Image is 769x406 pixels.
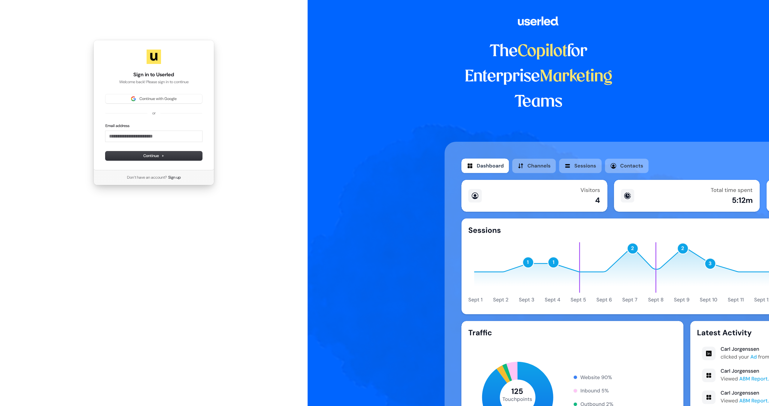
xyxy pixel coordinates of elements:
img: Userled [147,50,161,64]
h1: Sign in to Userled [105,71,202,78]
h1: The for Enterprise Teams [445,39,632,115]
a: Sign up [168,175,181,180]
button: Sign in with GoogleContinue with Google [105,94,202,103]
label: Email address [105,123,129,129]
span: Continue [143,153,164,159]
span: Marketing [540,69,612,85]
span: Continue with Google [139,96,177,101]
img: Sign in with Google [131,96,136,101]
p: or [152,111,156,116]
p: Welcome back! Please sign in to continue [105,79,202,85]
span: Don’t have an account? [127,175,167,180]
button: Continue [105,151,202,160]
span: Copilot [518,44,567,59]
